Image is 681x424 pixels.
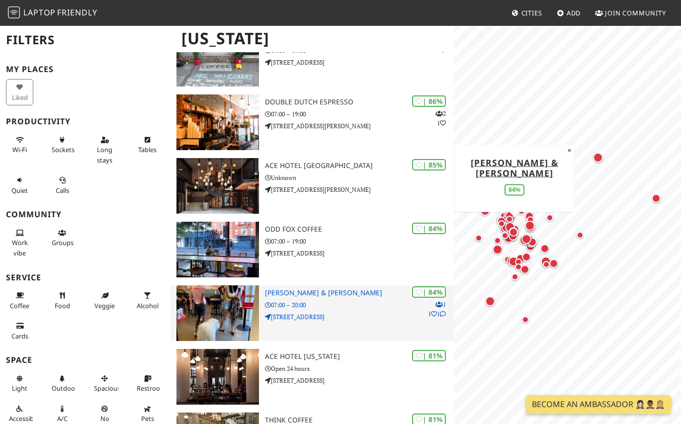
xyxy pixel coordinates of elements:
p: [STREET_ADDRESS][PERSON_NAME] [265,121,454,131]
div: Map marker [515,205,527,217]
p: [STREET_ADDRESS] [265,312,454,322]
div: Map marker [540,258,552,270]
span: Quiet [11,186,28,195]
div: Map marker [495,214,507,226]
span: Cities [521,8,542,17]
button: Calls [49,172,76,198]
img: Ace Hotel New York [176,349,259,405]
p: 1 1 1 [428,300,446,319]
button: Wi-Fi [6,132,33,158]
div: Map marker [509,271,521,283]
div: Map marker [507,225,520,239]
span: Outdoor area [52,384,78,393]
span: Credit cards [11,332,28,340]
button: Sockets [49,132,76,158]
div: Map marker [518,263,531,276]
span: Coffee [10,301,29,310]
span: Long stays [97,145,112,164]
span: Work-friendly tables [138,145,157,154]
button: Groups [49,225,76,251]
p: [STREET_ADDRESS] [265,249,454,258]
span: Group tables [52,238,74,247]
h3: Ace Hotel [GEOGRAPHIC_DATA] [265,162,454,170]
span: Accessible [9,414,39,423]
span: Natural light [12,384,27,393]
a: LaptopFriendly LaptopFriendly [8,4,97,22]
p: [STREET_ADDRESS][PERSON_NAME] [265,185,454,194]
span: Video/audio calls [56,186,69,195]
div: Map marker [524,214,536,226]
div: Map marker [520,251,533,263]
button: Tables [134,132,161,158]
button: Outdoor [49,370,76,397]
div: Map marker [522,232,534,244]
div: Map marker [539,254,553,268]
div: Map marker [493,242,505,254]
a: Cities [508,4,546,22]
button: Alcohol [134,287,161,314]
button: Coffee [6,287,33,314]
div: Map marker [517,233,531,247]
div: 84% [505,184,524,195]
div: Map marker [492,235,504,247]
h3: Community [6,210,165,219]
p: Open 24 hours [265,364,454,373]
button: Cards [6,318,33,344]
h3: [PERSON_NAME] & [PERSON_NAME] [265,289,454,297]
p: [STREET_ADDRESS] [265,376,454,385]
span: Restroom [137,384,166,393]
div: Map marker [525,237,538,250]
h3: Odd Fox Coffee [265,225,454,234]
div: Map marker [491,243,505,256]
div: | 85% [412,159,446,170]
span: Stable Wi-Fi [12,145,27,154]
div: Map marker [483,294,497,308]
div: Map marker [519,232,533,246]
div: | 84% [412,286,446,298]
img: LaptopFriendly [8,6,20,18]
h3: My Places [6,65,165,74]
div: Map marker [526,236,539,249]
div: | 86% [412,95,446,107]
button: Restroom [134,370,161,397]
a: Odd Fox Coffee | 84% Odd Fox Coffee 07:00 – 19:00 [STREET_ADDRESS] [170,222,454,277]
div: Map marker [514,252,527,265]
div: Map marker [524,238,536,250]
div: Map marker [504,213,515,225]
span: Join Community [605,8,666,17]
div: Map marker [512,261,524,273]
div: Map marker [650,192,663,205]
div: Map marker [502,232,515,245]
span: Air conditioned [57,414,68,423]
a: Ace Hotel New York | 81% Ace Hotel [US_STATE] Open 24 hours [STREET_ADDRESS] [170,349,454,405]
p: 07:00 – 19:00 [265,237,454,246]
img: Ace Hotel Brooklyn [176,158,259,214]
a: Add [553,4,585,22]
div: Map marker [499,230,511,242]
span: Alcohol [137,301,159,310]
h2: Filters [6,25,165,55]
div: Map marker [538,242,551,255]
div: Map marker [505,254,517,267]
button: Long stays [91,132,118,168]
div: Map marker [502,254,513,265]
span: People working [12,238,28,257]
div: | 84% [412,223,446,234]
a: Boris & Horton | 84% 111 [PERSON_NAME] & [PERSON_NAME] 07:00 – 20:00 [STREET_ADDRESS] [170,285,454,341]
img: Double Dutch Espresso [176,94,259,150]
p: 07:00 – 19:00 [265,109,454,119]
h3: Double Dutch Espresso [265,98,454,106]
h3: Service [6,273,165,282]
span: Food [55,301,70,310]
span: Power sockets [52,145,75,154]
div: Map marker [507,226,520,239]
button: Light [6,370,33,397]
div: Map marker [512,256,524,268]
a: Double Dutch Espresso | 86% 21 Double Dutch Espresso 07:00 – 19:00 [STREET_ADDRESS][PERSON_NAME] [170,94,454,150]
button: Veggie [91,287,118,314]
div: Map marker [547,257,560,270]
p: 2 1 [435,109,446,128]
div: Map marker [523,219,537,233]
div: Map marker [506,200,519,213]
h3: Space [6,355,165,365]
